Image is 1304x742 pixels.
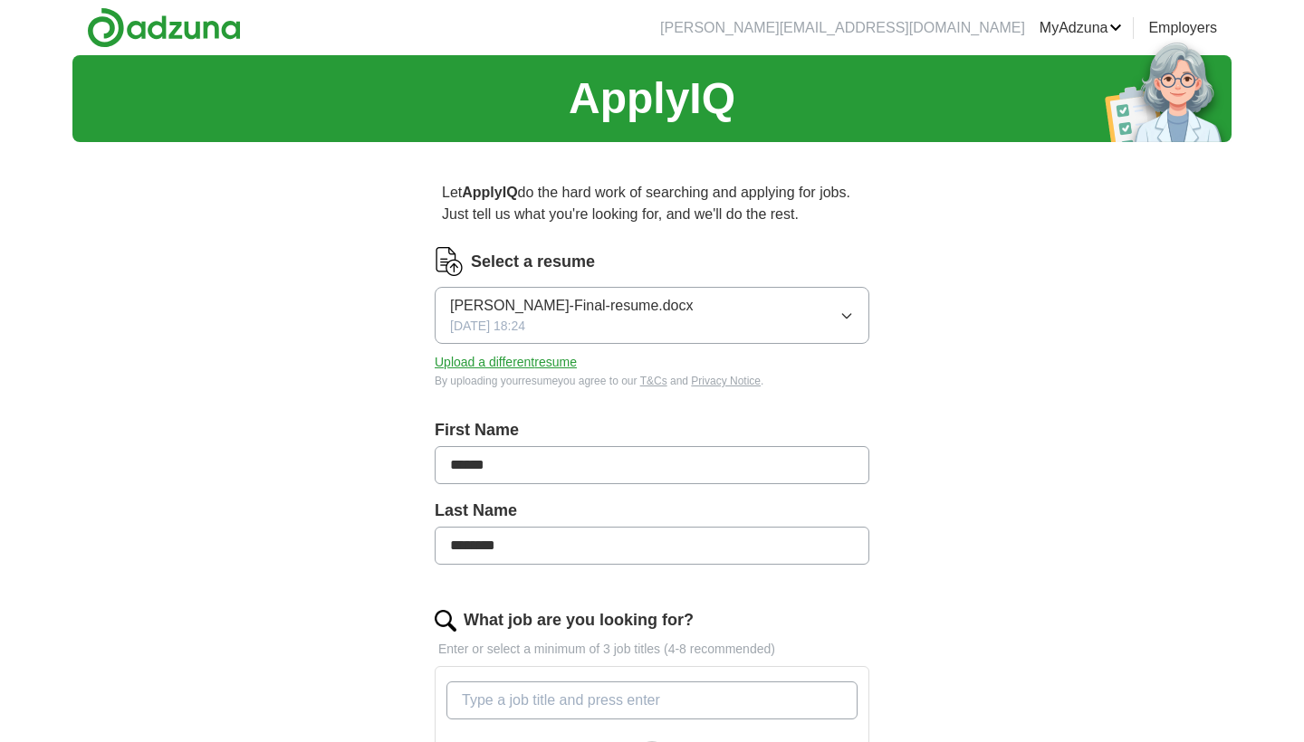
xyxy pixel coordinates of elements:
button: Upload a differentresume [435,353,577,372]
strong: ApplyIQ [462,185,517,200]
li: [PERSON_NAME][EMAIL_ADDRESS][DOMAIN_NAME] [660,17,1025,39]
img: Adzuna logo [87,7,241,48]
div: By uploading your resume you agree to our and . [435,373,869,389]
img: CV Icon [435,247,464,276]
h1: ApplyIQ [569,66,735,131]
a: Privacy Notice [691,375,761,387]
label: What job are you looking for? [464,608,694,633]
label: Last Name [435,499,869,523]
p: Let do the hard work of searching and applying for jobs. Just tell us what you're looking for, an... [435,175,869,233]
p: Enter or select a minimum of 3 job titles (4-8 recommended) [435,640,869,659]
img: search.png [435,610,456,632]
span: [DATE] 18:24 [450,317,525,336]
a: T&Cs [640,375,667,387]
label: Select a resume [471,250,595,274]
a: MyAdzuna [1040,17,1123,39]
span: [PERSON_NAME]-Final-resume.docx [450,295,694,317]
input: Type a job title and press enter [446,681,858,719]
a: Employers [1148,17,1217,39]
label: First Name [435,418,869,442]
button: [PERSON_NAME]-Final-resume.docx[DATE] 18:24 [435,287,869,344]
